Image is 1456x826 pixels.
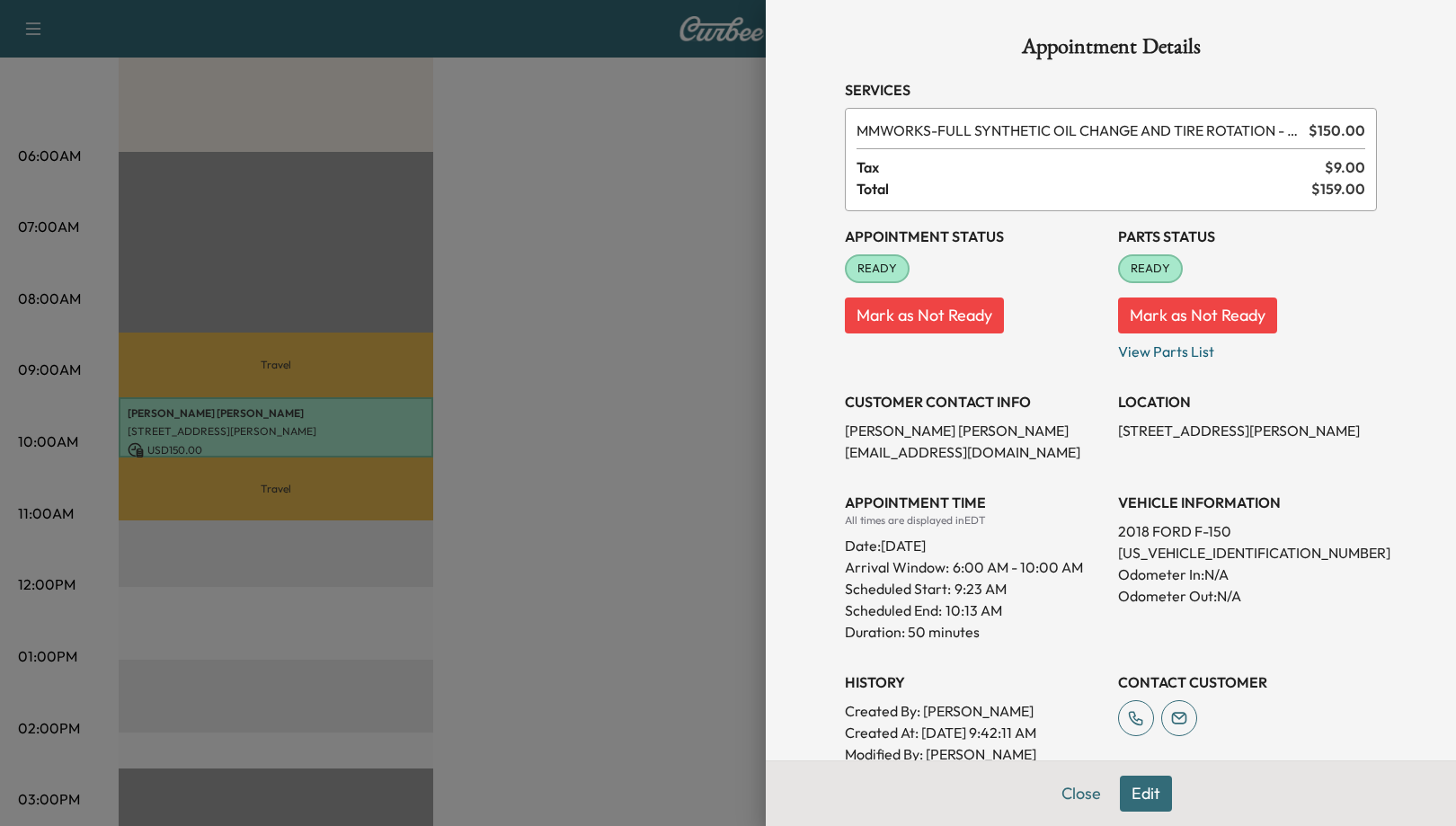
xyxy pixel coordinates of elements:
button: Mark as Not Ready [845,298,1004,333]
p: Created At : [DATE] 9:42:11 AM [845,722,1104,743]
p: 2018 FORD F-150 [1118,520,1377,542]
p: [US_VEHICLE_IDENTIFICATION_NUMBER] [1118,542,1377,564]
p: [EMAIL_ADDRESS][DOMAIN_NAME] [845,441,1104,463]
p: Scheduled Start: [845,578,951,600]
h3: CUSTOMER CONTACT INFO [845,391,1104,413]
p: View Parts List [1118,333,1377,362]
h3: History [845,671,1104,693]
div: Date: [DATE] [845,528,1104,556]
h3: Services [845,79,1377,101]
p: Duration: 50 minutes [845,621,1104,643]
p: Odometer Out: N/A [1118,585,1377,607]
div: All times are displayed in EDT [845,513,1104,528]
h1: Appointment Details [845,36,1377,65]
h3: Appointment Status [845,226,1104,247]
p: 9:23 AM [954,578,1007,600]
p: Created By : [PERSON_NAME] [845,700,1104,722]
p: Arrival Window: [845,556,1104,578]
button: Mark as Not Ready [1118,298,1277,333]
p: 10:13 AM [946,600,1002,621]
h3: CONTACT CUSTOMER [1118,671,1377,693]
span: $ 9.00 [1325,156,1365,178]
p: [STREET_ADDRESS][PERSON_NAME] [1118,420,1377,441]
span: $ 159.00 [1311,178,1365,200]
h3: APPOINTMENT TIME [845,492,1104,513]
span: $ 150.00 [1309,120,1365,141]
h3: Parts Status [1118,226,1377,247]
p: [PERSON_NAME] [PERSON_NAME] [845,420,1104,441]
span: 6:00 AM - 10:00 AM [953,556,1083,578]
span: Total [857,178,1311,200]
button: Edit [1120,776,1172,812]
p: Odometer In: N/A [1118,564,1377,585]
span: Tax [857,156,1325,178]
h3: VEHICLE INFORMATION [1118,492,1377,513]
span: READY [847,260,908,278]
button: Close [1050,776,1113,812]
p: Modified By : [PERSON_NAME] [845,743,1104,765]
h3: LOCATION [1118,391,1377,413]
p: Scheduled End: [845,600,942,621]
span: READY [1120,260,1181,278]
span: FULL SYNTHETIC OIL CHANGE AND TIRE ROTATION - WORKS PACKAGE [857,120,1301,141]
